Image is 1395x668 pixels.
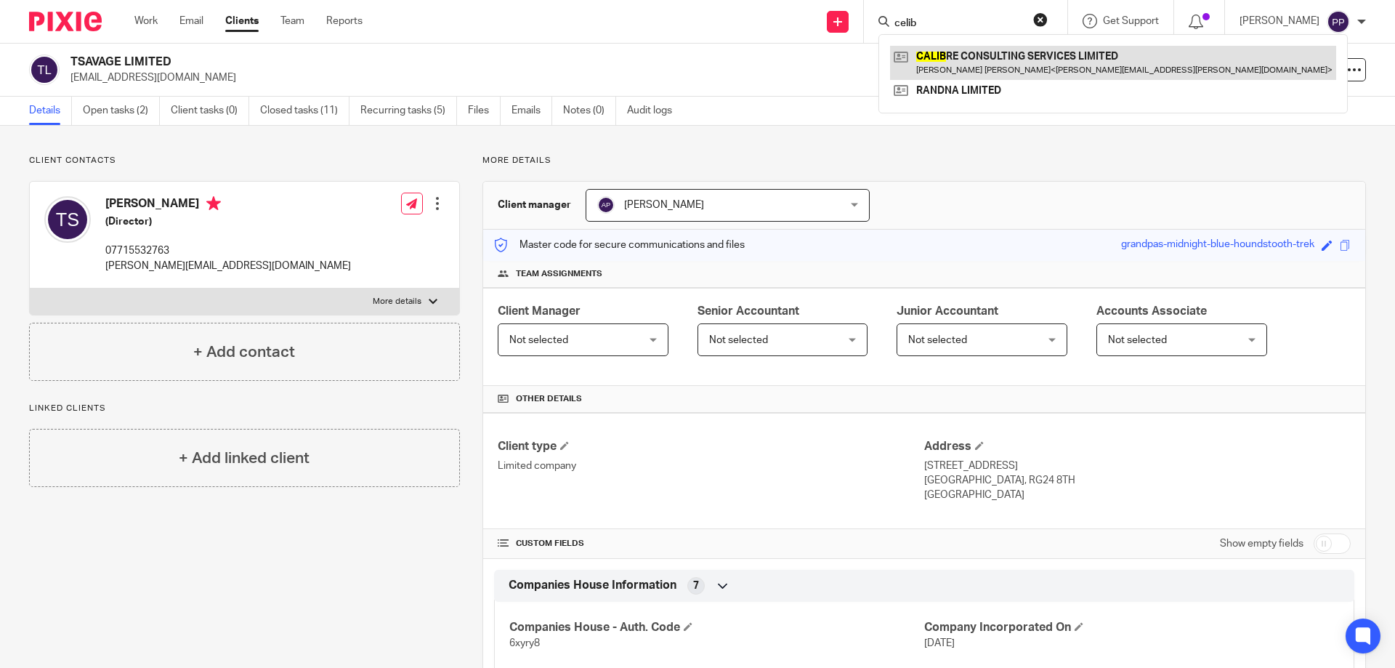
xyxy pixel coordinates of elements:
input: Search [893,17,1024,31]
h4: Companies House - Auth. Code [509,620,924,635]
h4: CUSTOM FIELDS [498,538,924,550]
h5: (Director) [105,214,351,229]
span: Team assignments [516,268,602,280]
button: Clear [1033,12,1048,27]
label: Show empty fields [1220,536,1303,551]
span: Not selected [1108,335,1167,345]
img: svg%3E [29,55,60,85]
p: [GEOGRAPHIC_DATA] [924,488,1351,502]
a: Audit logs [627,97,683,125]
span: Junior Accountant [897,305,998,317]
a: Details [29,97,72,125]
p: More details [373,296,421,307]
p: [GEOGRAPHIC_DATA], RG24 8TH [924,473,1351,488]
a: Email [179,14,203,28]
p: Limited company [498,459,924,473]
span: Get Support [1103,16,1159,26]
span: [PERSON_NAME] [624,200,704,210]
span: Not selected [908,335,967,345]
div: grandpas-midnight-blue-houndstooth-trek [1121,237,1314,254]
p: Linked clients [29,403,460,414]
h4: + Add contact [193,341,295,363]
img: svg%3E [1327,10,1350,33]
span: Not selected [709,335,768,345]
span: Client Manager [498,305,581,317]
span: 7 [693,579,699,593]
p: 07715532763 [105,244,351,258]
h4: Address [924,439,1351,454]
p: [PERSON_NAME][EMAIL_ADDRESS][DOMAIN_NAME] [105,259,351,273]
span: Not selected [509,335,568,345]
h4: [PERSON_NAME] [105,196,351,214]
a: Recurring tasks (5) [360,97,457,125]
h4: Client type [498,439,924,454]
p: [PERSON_NAME] [1240,14,1319,28]
a: Emails [511,97,552,125]
a: Closed tasks (11) [260,97,349,125]
span: Accounts Associate [1096,305,1207,317]
h3: Client manager [498,198,571,212]
img: Pixie [29,12,102,31]
p: More details [482,155,1366,166]
a: Work [134,14,158,28]
i: Primary [206,196,221,211]
a: Open tasks (2) [83,97,160,125]
h4: Company Incorporated On [924,620,1339,635]
p: Master code for secure communications and files [494,238,745,252]
img: svg%3E [597,196,615,214]
span: 6xyry8 [509,638,540,648]
span: [DATE] [924,638,955,648]
a: Team [280,14,304,28]
a: Client tasks (0) [171,97,249,125]
p: Client contacts [29,155,460,166]
span: Companies House Information [509,578,676,593]
a: Notes (0) [563,97,616,125]
a: Reports [326,14,363,28]
h4: + Add linked client [179,447,310,470]
a: Files [468,97,501,125]
span: Senior Accountant [697,305,799,317]
span: Other details [516,393,582,405]
a: Clients [225,14,259,28]
h2: TSAVAGE LIMITED [70,55,949,70]
img: svg%3E [44,196,91,243]
p: [STREET_ADDRESS] [924,459,1351,473]
p: [EMAIL_ADDRESS][DOMAIN_NAME] [70,71,1168,85]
